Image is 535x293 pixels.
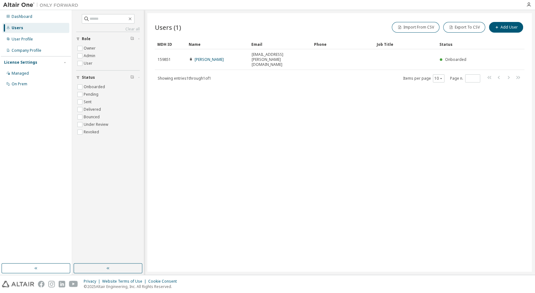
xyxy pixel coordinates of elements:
span: 159851 [158,57,171,62]
div: Managed [12,71,29,76]
label: Onboarded [84,83,106,91]
div: License Settings [4,60,37,65]
div: Phone [314,39,372,49]
a: Clear all [76,27,140,32]
span: Users (1) [155,23,181,32]
span: Onboarded [445,57,466,62]
img: youtube.svg [69,281,78,287]
div: Cookie Consent [148,279,181,284]
label: Pending [84,91,100,98]
label: Admin [84,52,97,60]
div: Email [251,39,309,49]
span: Page n. [450,74,480,83]
button: Import From CSV [392,22,439,33]
div: Privacy [84,279,102,284]
label: Delivered [84,106,102,113]
button: Export To CSV [443,22,485,33]
div: On Prem [12,82,27,87]
div: User Profile [12,37,33,42]
div: MDH ID [157,39,184,49]
div: Users [12,25,23,30]
div: Dashboard [12,14,32,19]
span: Items per page [403,74,444,83]
p: © 2025 Altair Engineering, Inc. All Rights Reserved. [84,284,181,289]
label: Revoked [84,128,100,136]
div: Website Terms of Use [102,279,148,284]
span: Role [82,36,91,41]
img: instagram.svg [48,281,55,287]
div: Job Title [377,39,434,49]
label: User [84,60,94,67]
span: [EMAIL_ADDRESS][PERSON_NAME][DOMAIN_NAME] [252,52,309,67]
span: Status [82,75,95,80]
label: Bounced [84,113,101,121]
div: Name [189,39,246,49]
button: Status [76,71,140,84]
a: [PERSON_NAME] [195,57,224,62]
img: Altair One [3,2,81,8]
label: Owner [84,45,97,52]
span: Clear filter [130,75,134,80]
span: Showing entries 1 through 1 of 1 [158,76,211,81]
button: Add User [489,22,523,33]
img: facebook.svg [38,281,45,287]
span: Clear filter [130,36,134,41]
label: Under Review [84,121,109,128]
button: Role [76,32,140,46]
button: 10 [434,76,443,81]
div: Company Profile [12,48,41,53]
img: linkedin.svg [59,281,65,287]
img: altair_logo.svg [2,281,34,287]
label: Sent [84,98,93,106]
div: Status [439,39,492,49]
